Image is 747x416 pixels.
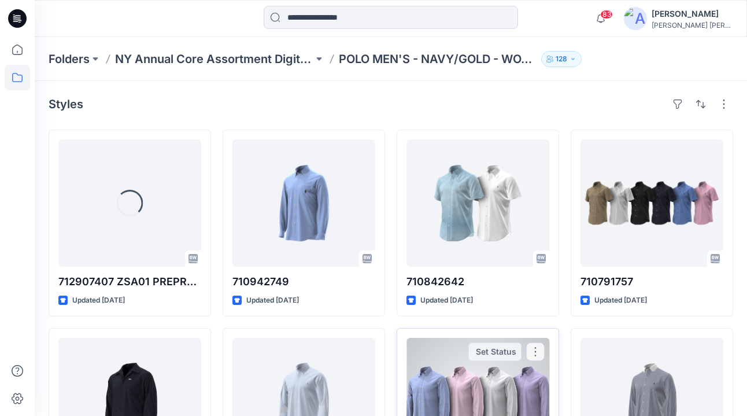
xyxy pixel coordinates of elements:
div: [PERSON_NAME] [652,7,733,21]
p: Updated [DATE] [594,294,647,307]
h4: Styles [49,97,83,111]
p: Updated [DATE] [246,294,299,307]
p: 710942749 [232,274,375,290]
a: 710842642 [406,139,549,267]
a: 710942749 [232,139,375,267]
a: Folders [49,51,90,67]
p: Updated [DATE] [420,294,473,307]
p: POLO MEN'S - NAVY/GOLD - WOVEN SHIRT [339,51,537,67]
p: Updated [DATE] [72,294,125,307]
a: NY Annual Core Assortment Digital Lib [115,51,313,67]
img: avatar [624,7,647,30]
p: 710791757 [580,274,723,290]
button: 128 [541,51,582,67]
p: 712907407 ZSA01 PREPRSS 60_1 POPLIN-CLESTPPCA-LONG SLEEVE-DRESS SHIRT [58,274,201,290]
a: 710791757 [580,139,723,267]
p: 710842642 [406,274,549,290]
span: 83 [600,10,613,19]
div: [PERSON_NAME] [PERSON_NAME] [652,21,733,30]
p: 128 [556,53,567,65]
